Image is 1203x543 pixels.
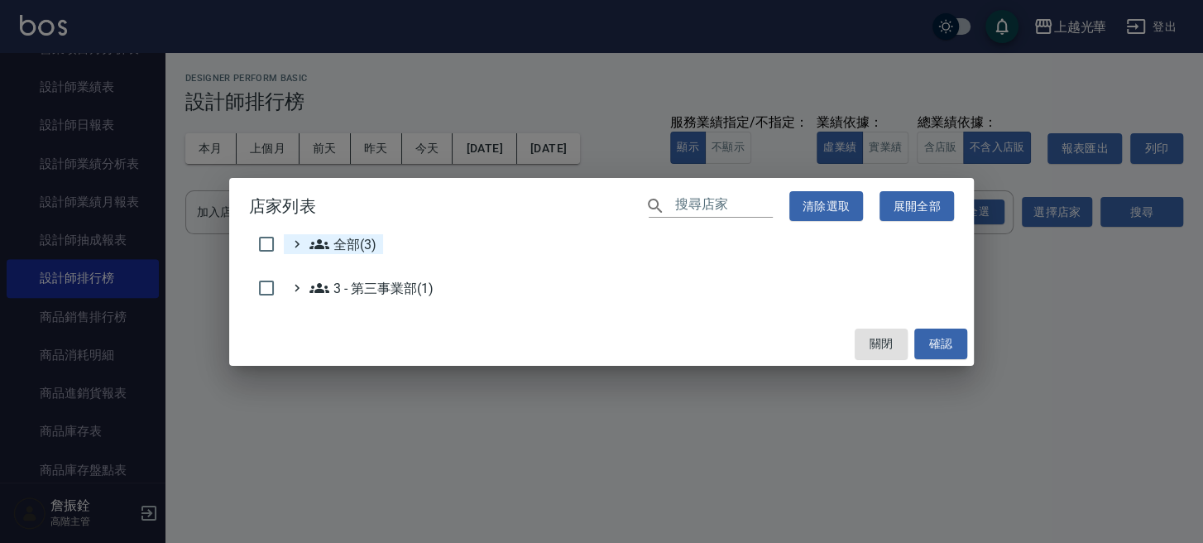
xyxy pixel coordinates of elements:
[789,191,864,222] button: 清除選取
[229,178,974,235] h2: 店家列表
[914,329,967,359] button: 確認
[309,234,376,254] span: 全部(3)
[309,278,433,298] span: 3 - 第三事業部(1)
[855,329,908,359] button: 關閉
[675,194,773,218] input: 搜尋店家
[879,191,954,222] button: 展開全部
